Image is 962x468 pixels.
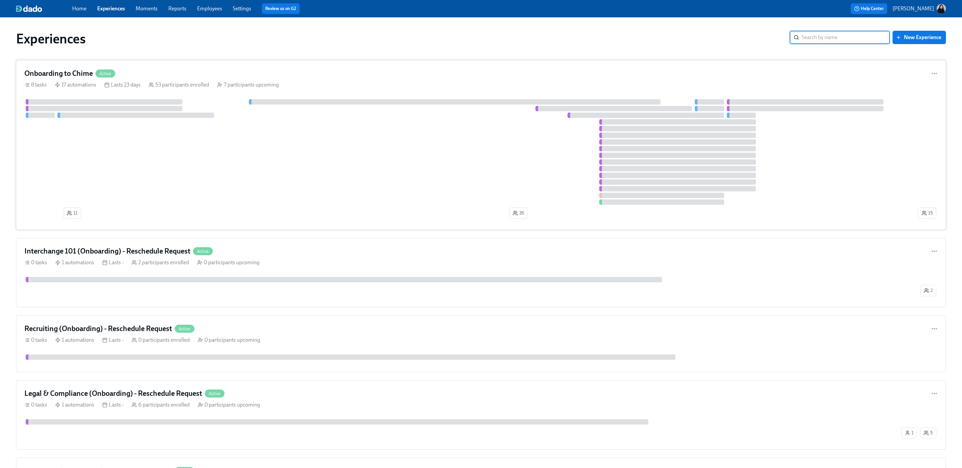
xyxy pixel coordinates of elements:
button: 26 [509,207,528,219]
div: 0 tasks [24,401,47,409]
button: New Experience [893,31,946,44]
a: Onboarding to ChimeActive8 tasks 17 automations Lasts 23 days 53 participants enrolled 7 particip... [16,60,946,230]
span: 2 [924,287,933,294]
div: 0 participants enrolled [132,336,190,344]
img: AOh14GiodkOkFx4zVn8doSxjASm1eOsX4PZSRn4Qo-OE=s96-c [937,4,946,13]
span: New Experience [897,34,941,41]
div: 0 tasks [24,259,47,266]
a: Settings [233,5,251,12]
h4: Recruiting (Onboarding) - Reschedule Request [24,324,172,334]
a: Moments [136,5,158,12]
input: Search by name [802,31,890,44]
div: Lasts - [102,401,124,409]
span: 1 [905,430,914,436]
button: 15 [918,207,936,219]
img: dado [16,5,42,12]
button: [PERSON_NAME] [893,4,946,13]
div: 6 participants enrolled [132,401,190,409]
a: Review us on G2 [265,5,296,12]
div: 53 participants enrolled [149,81,209,89]
div: 0 participants upcoming [197,259,260,266]
div: 1 automations [55,401,94,409]
a: Interchange 101 (Onboarding) - Reschedule RequestActive0 tasks 1 automations Lasts - 2 participan... [16,238,946,307]
div: 8 tasks [24,81,47,89]
h1: Experiences [16,31,86,47]
span: Active [205,391,224,396]
div: Lasts 23 days [104,81,141,89]
span: 15 [922,210,933,216]
p: [PERSON_NAME] [893,5,934,12]
a: Legal & Compliance (Onboarding) - Reschedule RequestActive0 tasks 1 automations Lasts - 6 partici... [16,380,946,450]
h4: Onboarding to Chime [24,68,93,79]
div: 1 automations [55,259,94,266]
button: 2 [920,285,936,296]
div: 7 participants upcoming [217,81,279,89]
a: Recruiting (Onboarding) - Reschedule RequestActive0 tasks 1 automations Lasts - 0 participants en... [16,315,946,372]
span: 26 [513,210,524,216]
span: 5 [924,430,933,436]
span: 11 [67,210,77,216]
button: 11 [63,207,81,219]
div: 0 participants upcoming [198,336,260,344]
div: 0 tasks [24,336,47,344]
div: Lasts - [102,259,124,266]
a: Reports [168,5,186,12]
button: 5 [920,427,936,439]
div: 0 participants upcoming [198,401,260,409]
span: Active [96,71,115,76]
span: Active [175,326,194,331]
button: Help Center [851,3,887,14]
h4: Interchange 101 (Onboarding) - Reschedule Request [24,246,190,256]
div: 1 automations [55,336,94,344]
a: Home [72,5,87,12]
a: dado [16,5,72,12]
div: 17 automations [55,81,96,89]
div: 2 participants enrolled [132,259,189,266]
button: 1 [901,427,917,439]
h4: Legal & Compliance (Onboarding) - Reschedule Request [24,388,202,399]
span: Active [193,249,213,254]
span: Help Center [854,5,884,12]
div: Lasts - [102,336,124,344]
a: Experiences [97,5,125,12]
a: Employees [197,5,222,12]
button: Review us on G2 [262,3,300,14]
